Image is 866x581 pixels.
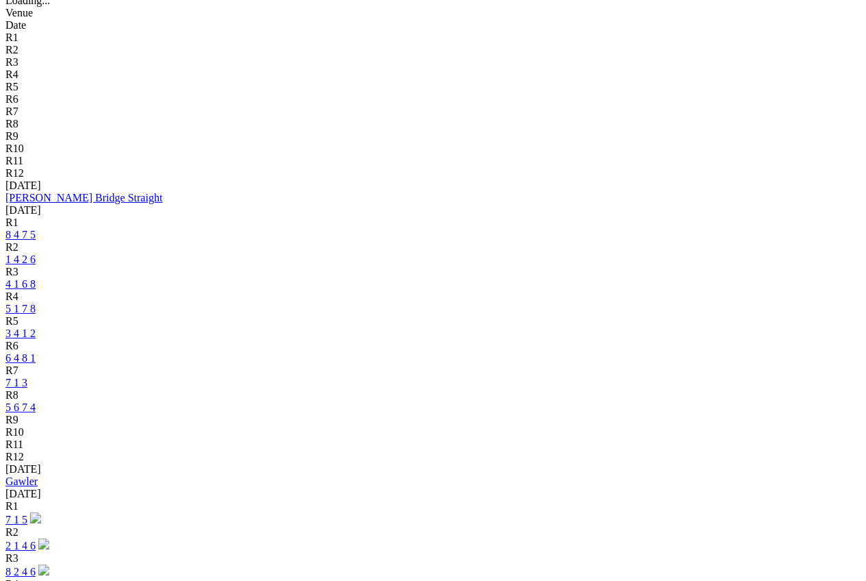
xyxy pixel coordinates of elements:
[5,352,36,364] a: 6 4 8 1
[5,426,861,438] div: R10
[5,438,861,451] div: R11
[5,514,27,526] a: 7 1 5
[5,475,38,487] a: Gawler
[5,303,36,314] a: 5 1 7 8
[5,7,861,19] div: Venue
[5,118,861,130] div: R8
[5,500,861,512] div: R1
[5,192,162,203] a: [PERSON_NAME] Bridge Straight
[5,540,36,552] a: 2 1 4 6
[5,204,861,217] div: [DATE]
[5,389,861,401] div: R8
[5,106,861,118] div: R7
[5,93,861,106] div: R6
[5,56,861,69] div: R3
[5,526,861,539] div: R2
[38,565,49,576] img: play-circle.svg
[5,19,861,32] div: Date
[5,488,861,500] div: [DATE]
[5,414,861,426] div: R9
[38,539,49,549] img: play-circle.svg
[5,451,861,463] div: R12
[5,552,861,565] div: R3
[5,266,861,278] div: R3
[5,278,36,290] a: 4 1 6 8
[5,130,861,143] div: R9
[30,512,41,523] img: play-circle.svg
[5,254,36,265] a: 1 4 2 6
[5,229,36,240] a: 8 4 7 5
[5,217,861,229] div: R1
[5,69,861,81] div: R4
[5,180,861,192] div: [DATE]
[5,315,861,327] div: R5
[5,364,861,377] div: R7
[5,167,861,180] div: R12
[5,463,861,475] div: [DATE]
[5,401,36,413] a: 5 6 7 4
[5,327,36,339] a: 3 4 1 2
[5,340,861,352] div: R6
[5,81,861,93] div: R5
[5,44,861,56] div: R2
[5,32,861,44] div: R1
[5,566,36,578] a: 8 2 4 6
[5,143,861,155] div: R10
[5,290,861,303] div: R4
[5,241,861,254] div: R2
[5,377,27,388] a: 7 1 3
[5,155,861,167] div: R11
